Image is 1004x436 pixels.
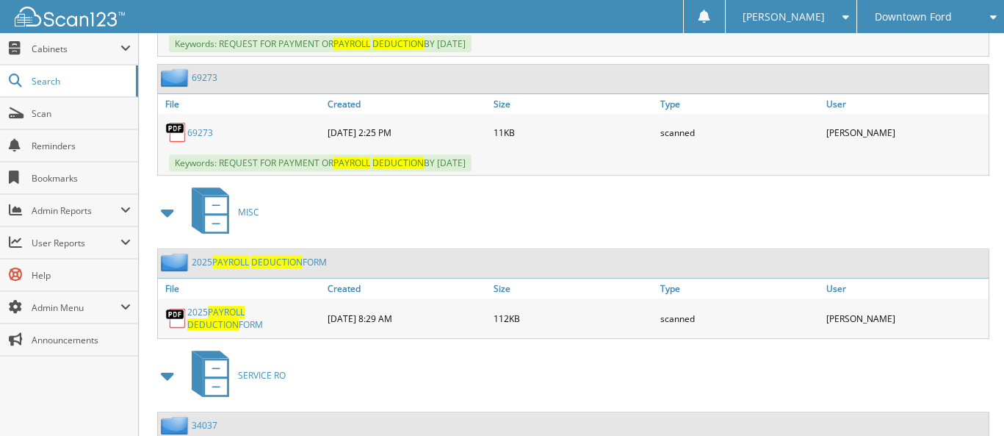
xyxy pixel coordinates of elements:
[161,68,192,87] img: folder2.png
[657,302,823,335] div: scanned
[169,154,472,171] span: Keywords: REQUEST FOR PAYMENT OR BY [DATE]
[490,279,656,299] a: Size
[823,94,989,114] a: User
[743,12,825,21] span: [PERSON_NAME]
[32,237,120,249] span: User Reports
[372,157,424,169] span: DEDUCTION
[192,71,217,84] a: 69273
[32,301,120,314] span: Admin Menu
[208,306,245,318] span: PAYROLL
[324,302,490,335] div: [DATE] 8:29 AM
[238,369,286,382] span: SERVICE RO
[165,307,187,329] img: PDF.png
[490,94,656,114] a: Size
[657,94,823,114] a: Type
[823,279,989,299] a: User
[333,37,370,50] span: PAYROLL
[324,118,490,147] div: [DATE] 2:25 PM
[192,256,327,268] a: 2025PAYROLL DEDUCTIONFORM
[165,121,187,143] img: PDF.png
[251,256,303,268] span: DEDUCTION
[32,269,131,282] span: Help
[183,346,286,404] a: SERVICE RO
[875,12,952,21] span: Downtown Ford
[192,419,217,432] a: 34037
[657,279,823,299] a: Type
[158,94,324,114] a: File
[32,204,120,217] span: Admin Reports
[823,118,989,147] div: [PERSON_NAME]
[490,302,656,335] div: 112KB
[657,118,823,147] div: scanned
[169,35,472,52] span: Keywords: REQUEST FOR PAYMENT OR BY [DATE]
[490,118,656,147] div: 11KB
[161,253,192,271] img: folder2.png
[187,126,213,139] a: 69273
[823,302,989,335] div: [PERSON_NAME]
[32,107,131,120] span: Scan
[32,172,131,185] span: Bookmarks
[32,334,131,346] span: Announcements
[324,94,490,114] a: Created
[333,157,370,169] span: PAYROLL
[372,37,424,50] span: DEDUCTION
[15,7,125,26] img: scan123-logo-white.svg
[238,206,259,218] span: MISC
[931,365,1004,436] iframe: Chat Widget
[32,75,129,87] span: Search
[187,318,239,331] span: DEDUCTION
[32,43,120,55] span: Cabinets
[212,256,249,268] span: PAYROLL
[158,279,324,299] a: File
[187,306,320,331] a: 2025PAYROLL DEDUCTIONFORM
[183,183,259,241] a: MISC
[161,416,192,435] img: folder2.png
[324,279,490,299] a: Created
[32,140,131,152] span: Reminders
